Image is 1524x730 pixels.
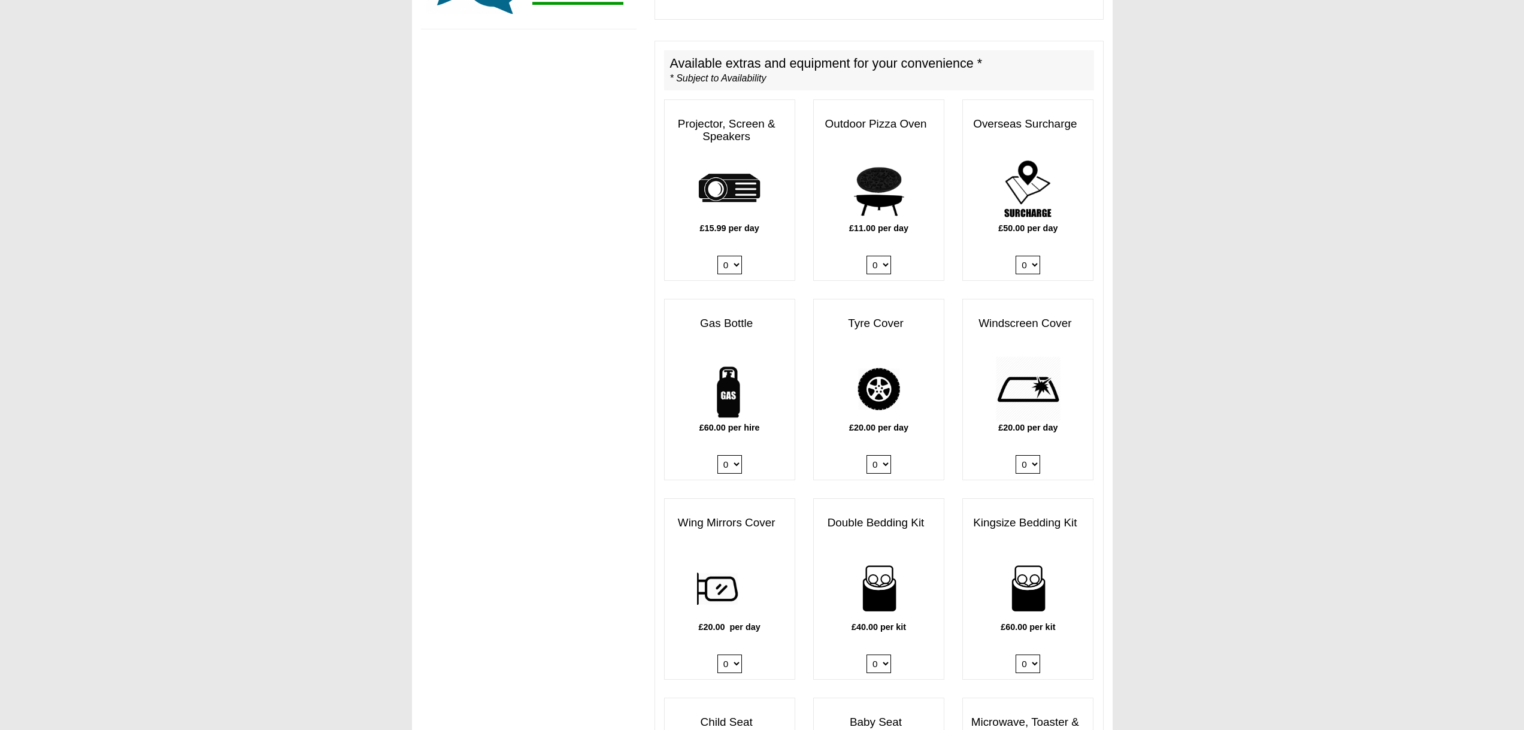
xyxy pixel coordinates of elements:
h2: Available extras and equipment for your convenience * [664,50,1094,91]
i: * Subject to Availability [670,73,766,83]
h3: Gas Bottle [665,311,795,336]
b: £40.00 per kit [852,622,906,632]
img: bedding-for-two.png [846,556,911,621]
img: gas-bottle.png [697,356,762,422]
h3: Overseas Surcharge [963,112,1093,137]
h3: Projector, Screen & Speakers [665,112,795,149]
img: surcharge.png [995,157,1061,222]
h3: Outdoor Pizza Oven [814,112,944,137]
b: £15.99 per day [700,223,759,233]
h3: Double Bedding Kit [814,511,944,535]
b: £20.00 per day [699,622,761,632]
b: £60.00 per hire [699,423,760,432]
img: pizza.png [846,157,911,222]
b: £20.00 per day [849,423,908,432]
img: bedding-for-two.png [995,556,1061,621]
h3: Kingsize Bedding Kit [963,511,1093,535]
h3: Tyre Cover [814,311,944,336]
img: tyre.png [846,356,911,422]
h3: Wing Mirrors Cover [665,511,795,535]
h3: Windscreen Cover [963,311,1093,336]
img: wing.png [697,556,762,621]
b: £50.00 per day [998,223,1058,233]
b: £11.00 per day [849,223,908,233]
img: projector.png [697,157,762,222]
b: £60.00 per kit [1001,622,1055,632]
b: £20.00 per day [998,423,1058,432]
img: windscreen.png [995,356,1061,422]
